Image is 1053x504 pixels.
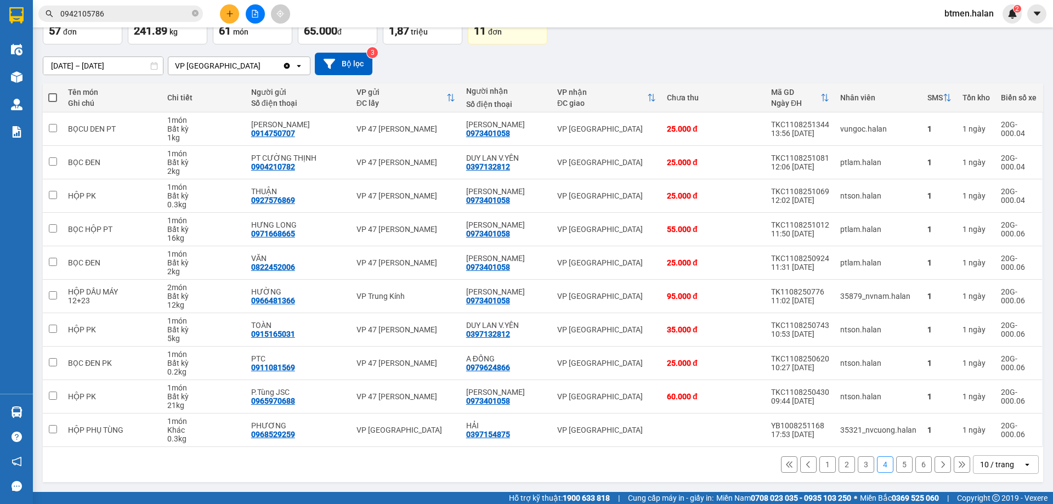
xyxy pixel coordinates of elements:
div: VP 47 [PERSON_NAME] [356,124,455,133]
button: 2 [839,456,855,473]
div: 1 [963,359,990,367]
div: 1 [927,292,952,301]
div: 20G-000.06 [1001,321,1037,338]
div: ĐC giao [557,99,647,107]
span: đơn [63,27,77,36]
div: VP [GEOGRAPHIC_DATA] [557,258,656,267]
div: VP 47 [PERSON_NAME] [356,359,455,367]
div: 0966481366 [251,296,295,305]
div: HỘP DẦU MÁY [68,287,156,296]
div: 09:44 [DATE] [771,397,829,405]
div: 0973401058 [466,296,510,305]
img: warehouse-icon [11,406,22,418]
div: 10:27 [DATE] [771,363,829,372]
div: QUANG HIỂU [466,120,546,129]
div: VP 47 [PERSON_NAME] [356,225,455,234]
button: 3 [858,456,874,473]
div: ntson.halan [840,191,916,200]
div: 11:02 [DATE] [771,296,829,305]
th: Toggle SortBy [552,83,661,112]
div: ptlam.halan [840,158,916,167]
div: 95.000 đ [667,292,760,301]
div: 0904210782 [251,162,295,171]
div: 1 món [167,316,240,325]
div: Số điện thoại [466,100,546,109]
img: icon-new-feature [1007,9,1017,19]
div: VP 47 [PERSON_NAME] [356,258,455,267]
div: 1 [963,124,990,133]
div: 0979624866 [466,363,510,372]
div: 1 [927,158,952,167]
div: Bất kỳ [167,292,240,301]
div: Mã GD [771,88,820,97]
button: plus [220,4,239,24]
span: search [46,10,53,18]
div: 20G-000.06 [1001,220,1037,238]
button: 6 [915,456,932,473]
div: 1 [963,191,990,200]
div: HỘP PK [68,392,156,401]
div: VP [GEOGRAPHIC_DATA] [557,191,656,200]
div: 0397154875 [466,430,510,439]
div: 1 món [167,350,240,359]
div: 1 món [167,250,240,258]
span: caret-down [1032,9,1042,19]
div: VĂN [251,254,346,263]
span: triệu [411,27,428,36]
div: Biển số xe [1001,93,1037,102]
div: 1 [927,392,952,401]
div: Người nhận [466,87,546,95]
div: 11:31 [DATE] [771,263,829,271]
div: 12+23 [68,296,156,305]
div: Ghi chú [68,99,156,107]
div: THUẬN [251,187,346,196]
div: 0973401058 [466,263,510,271]
div: Ngày ĐH [771,99,820,107]
span: file-add [251,10,259,18]
div: 12:02 [DATE] [771,196,829,205]
div: 1 [927,359,952,367]
div: VP nhận [557,88,647,97]
div: VP 47 [PERSON_NAME] [356,191,455,200]
div: Người gửi [251,88,346,97]
div: 1 [927,325,952,334]
img: warehouse-icon [11,99,22,110]
span: 11 [474,24,486,37]
div: 20G-000.06 [1001,287,1037,305]
div: DUY LAN V.YÊN [466,321,546,330]
div: ptlam.halan [840,225,916,234]
span: Cung cấp máy in - giấy in: [628,492,714,504]
div: 1 [927,191,952,200]
span: ngày [969,225,986,234]
svg: open [1023,460,1032,469]
span: copyright [992,494,1000,502]
div: VP [GEOGRAPHIC_DATA] [557,359,656,367]
div: Bất kỳ [167,258,240,267]
input: Tìm tên, số ĐT hoặc mã đơn [60,8,190,20]
span: message [12,481,22,491]
div: VP [GEOGRAPHIC_DATA] [557,225,656,234]
div: Bất kỳ [167,392,240,401]
img: warehouse-icon [11,71,22,83]
span: question-circle [12,432,22,442]
div: vungoc.halan [840,124,916,133]
div: BỌCU DEN PT [68,124,156,133]
span: plus [226,10,234,18]
div: 25.000 đ [667,158,760,167]
div: A ĐỒNG [466,354,546,363]
div: 1 món [167,116,240,124]
span: 65.000 [304,24,337,37]
div: HƯNG LONG [251,220,346,229]
th: Toggle SortBy [922,83,957,112]
div: BỌC HỘP PT [68,225,156,234]
div: HỘP PK [68,325,156,334]
div: VP [GEOGRAPHIC_DATA] [557,426,656,434]
div: 2 kg [167,167,240,175]
div: VP [GEOGRAPHIC_DATA] [557,124,656,133]
span: aim [276,10,284,18]
div: BỌC ĐEN [68,258,156,267]
button: Bộ lọc [315,53,372,75]
span: 1,87 [389,24,409,37]
span: ngày [969,191,986,200]
input: Select a date range. [43,57,163,75]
